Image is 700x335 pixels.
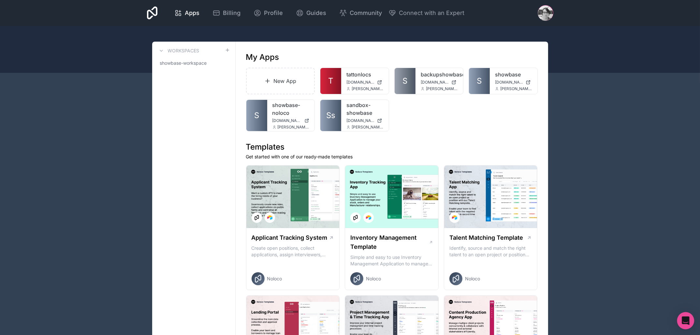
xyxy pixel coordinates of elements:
a: Profile [248,6,288,20]
h3: Workspaces [168,47,199,54]
a: New App [246,68,315,94]
h1: Templates [246,142,538,152]
span: Apps [185,8,199,18]
span: Noloco [366,275,381,282]
span: [DOMAIN_NAME] [421,80,449,85]
a: Workspaces [157,47,199,55]
div: Open Intercom Messenger [677,312,694,329]
a: backupshowbase [421,71,458,78]
span: Noloco [465,275,480,282]
span: [PERSON_NAME][EMAIL_ADDRESS][DOMAIN_NAME] [500,86,532,91]
a: S [469,68,490,94]
span: S [477,76,482,86]
span: [DOMAIN_NAME] [272,118,302,123]
a: [DOMAIN_NAME] [346,80,384,85]
a: showbase-noloco [272,101,310,117]
span: Community [350,8,382,18]
p: Identify, source and match the right talent to an open project or position with our Talent Matchi... [449,245,532,258]
span: Noloco [267,275,282,282]
p: Get started with one of our ready-made templates [246,154,538,160]
a: S [395,68,416,94]
h1: Talent Matching Template [449,233,523,242]
img: Airtable Logo [267,215,272,220]
a: Community [334,6,387,20]
a: S [246,100,267,131]
a: [DOMAIN_NAME] [272,118,310,123]
a: [DOMAIN_NAME] [346,118,384,123]
a: Apps [169,6,205,20]
span: [PERSON_NAME][EMAIL_ADDRESS][DOMAIN_NAME] [278,125,310,130]
img: Airtable Logo [366,215,371,220]
span: [DOMAIN_NAME] [346,80,374,85]
h1: My Apps [246,52,279,62]
h1: Inventory Management Template [350,233,429,251]
a: tattonlocs [346,71,384,78]
span: Billing [223,8,241,18]
span: S [403,76,408,86]
a: [DOMAIN_NAME] [495,80,532,85]
a: T [320,68,341,94]
a: showbase-workspace [157,57,230,69]
h1: Applicant Tracking System [252,233,328,242]
span: Profile [264,8,283,18]
a: sandbox-showbase [346,101,384,117]
span: [PERSON_NAME][EMAIL_ADDRESS][DOMAIN_NAME] [352,86,384,91]
p: Create open positions, collect applications, assign interviewers, centralise candidate feedback a... [252,245,334,258]
span: Guides [306,8,326,18]
a: [DOMAIN_NAME] [421,80,458,85]
span: T [328,76,333,86]
p: Simple and easy to use Inventory Management Application to manage your stock, orders and Manufact... [350,254,433,267]
span: S [254,110,259,121]
a: Billing [207,6,246,20]
a: Guides [291,6,331,20]
span: [PERSON_NAME][EMAIL_ADDRESS][DOMAIN_NAME] [426,86,458,91]
span: [DOMAIN_NAME] [346,118,374,123]
span: [PERSON_NAME][EMAIL_ADDRESS][DOMAIN_NAME] [352,125,384,130]
button: Connect with an Expert [388,8,464,18]
span: Ss [326,110,335,121]
span: [DOMAIN_NAME] [495,80,523,85]
a: showbase [495,71,532,78]
span: Connect with an Expert [399,8,464,18]
a: Ss [320,100,341,131]
img: Airtable Logo [452,215,457,220]
span: showbase-workspace [160,60,207,66]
